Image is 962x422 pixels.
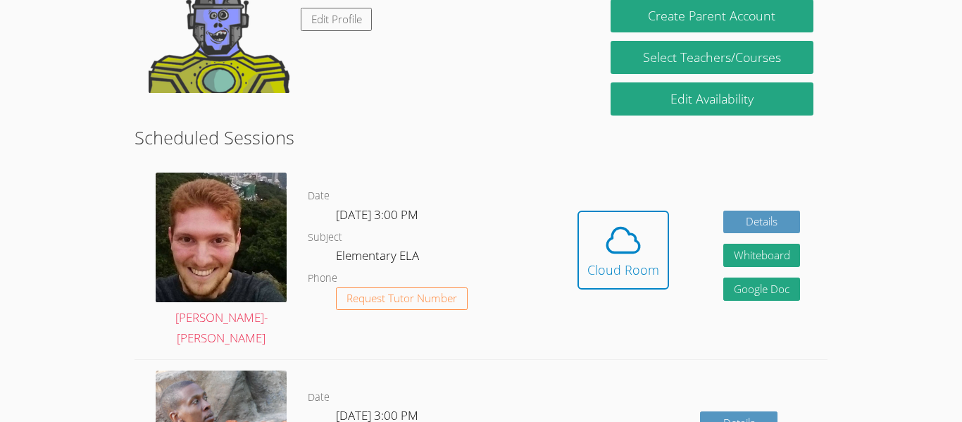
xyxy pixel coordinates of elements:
button: Whiteboard [723,244,801,267]
dt: Date [308,187,330,205]
span: [DATE] 3:00 PM [336,206,418,223]
a: Edit Profile [301,8,373,31]
button: Cloud Room [577,211,669,290]
div: Cloud Room [587,260,659,280]
a: [PERSON_NAME]-[PERSON_NAME] [156,173,287,349]
span: Request Tutor Number [346,293,457,304]
dt: Date [308,389,330,407]
button: Request Tutor Number [336,287,468,311]
dt: Subject [308,229,342,247]
img: avatar.png [156,173,287,302]
h2: Scheduled Sessions [135,124,827,151]
a: Google Doc [723,278,801,301]
dd: Elementary ELA [336,246,422,270]
a: Select Teachers/Courses [611,41,813,74]
dt: Phone [308,270,337,287]
a: Edit Availability [611,82,813,116]
a: Details [723,211,801,234]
